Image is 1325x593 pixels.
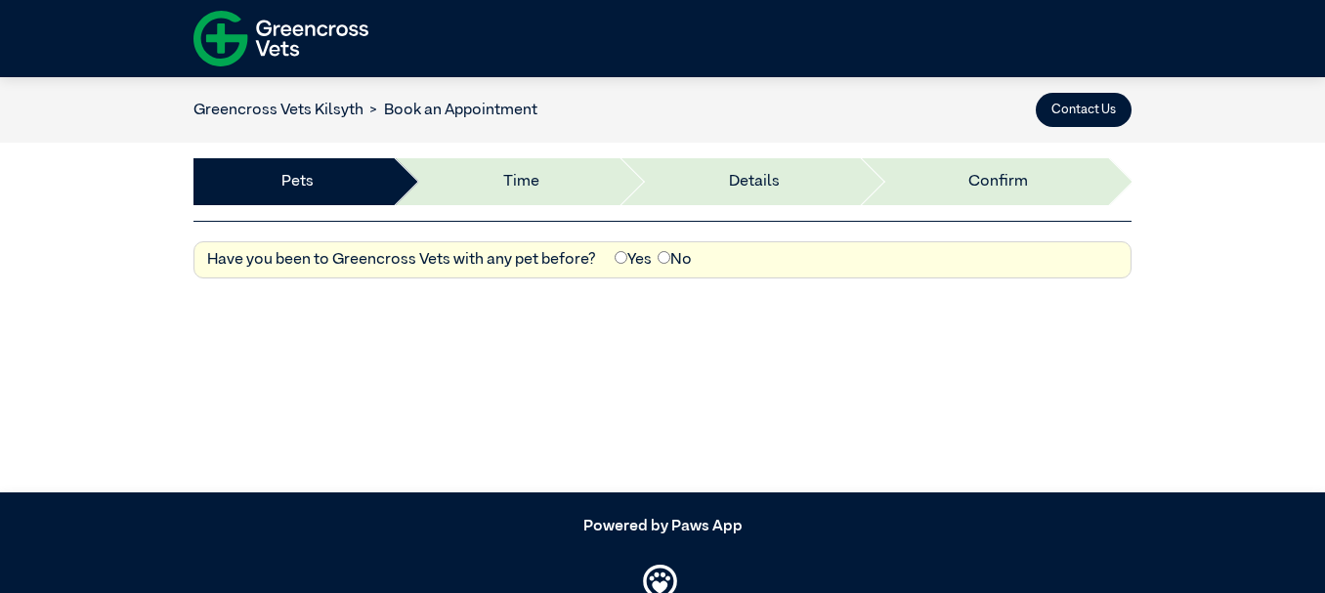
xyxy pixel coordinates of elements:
input: No [658,251,670,264]
input: Yes [615,251,627,264]
label: Have you been to Greencross Vets with any pet before? [207,248,596,272]
h5: Powered by Paws App [193,518,1132,536]
label: No [658,248,692,272]
img: f-logo [193,5,368,72]
nav: breadcrumb [193,99,537,122]
li: Book an Appointment [363,99,537,122]
a: Greencross Vets Kilsyth [193,103,363,118]
button: Contact Us [1036,93,1132,127]
label: Yes [615,248,652,272]
a: Pets [281,170,314,193]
